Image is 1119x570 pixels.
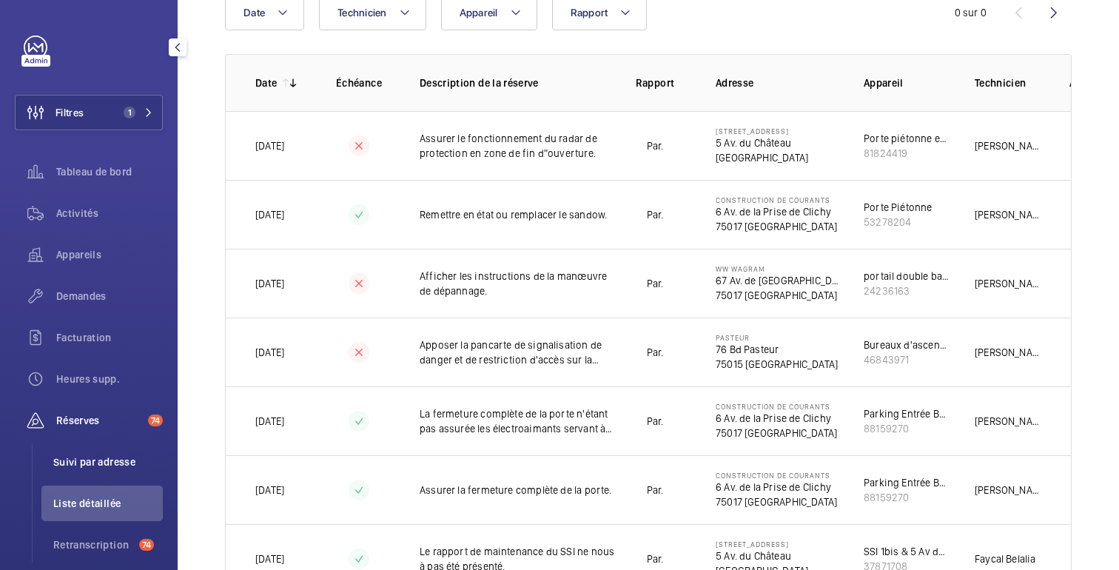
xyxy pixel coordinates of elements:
[716,550,791,562] font: 5 Av. du Château
[975,553,1036,565] font: Faycal Belalia
[255,553,284,565] font: [DATE]
[716,77,753,89] font: Adresse
[255,346,284,358] font: [DATE]
[716,127,789,135] font: [STREET_ADDRESS]
[716,195,830,204] font: CONSTRUCTION DE COURANTS
[975,140,1049,152] font: [PERSON_NAME]
[864,285,910,297] font: 24236163
[716,402,830,411] font: CONSTRUCTION DE COURANTS
[255,77,277,89] font: Date
[255,140,284,152] font: [DATE]
[571,7,608,19] font: Rapport
[647,553,664,565] font: Par.
[56,166,132,178] font: Tableau de bord
[420,484,612,496] font: Assurer la fermeture complète de la porte.
[864,77,904,89] font: Appareil
[15,95,163,130] button: Filtres1
[128,107,132,118] font: 1
[420,77,539,89] font: Description de la réserve
[716,289,837,301] font: 75017 [GEOGRAPHIC_DATA]
[864,270,963,282] font: portail double battant
[975,415,1049,427] font: [PERSON_NAME]
[864,477,984,489] font: Parking Entrée Basculante
[53,497,121,509] font: Liste détaillée
[337,7,387,19] font: Technicien
[647,278,664,289] font: Par.
[255,209,284,221] font: [DATE]
[56,332,112,343] font: Facturation
[56,290,107,302] font: Demandes
[716,343,779,355] font: 76 Bd Pasteur
[420,339,602,380] font: Apposer la pancarte de signalisation de danger et de restriction d'accès sur la porte d'accès à l...
[864,354,909,366] font: 46843971
[716,137,791,149] font: 5 Av. du Château
[53,539,129,551] font: Retranscription
[864,423,909,435] font: 88159270
[864,492,909,503] font: 88159270
[56,207,98,219] font: Activités
[716,333,750,342] font: Pasteur
[975,484,1049,496] font: [PERSON_NAME]
[975,77,1026,89] font: Technicien
[864,339,966,351] font: Bureaux d'ascenseurs
[460,7,498,19] font: Appareil
[647,484,664,496] font: Par.
[864,133,981,144] font: Porte piétonne extérieure
[255,278,284,289] font: [DATE]
[716,427,837,439] font: 75017 [GEOGRAPHIC_DATA]
[716,481,831,493] font: 6 Av. de la Prise de Clichy
[420,209,607,221] font: Remettre en état ou remplacer le sandow.
[864,546,984,557] font: SSI 1bis & 5 Av du Château
[955,7,987,19] font: 0 sur 0
[716,358,838,370] font: 75015 [GEOGRAPHIC_DATA]
[151,415,160,426] font: 74
[56,249,101,261] font: Appareils
[975,278,1049,289] font: [PERSON_NAME]
[647,346,664,358] font: Par.
[716,412,831,424] font: 6 Av. de la Prise de Clichy
[975,346,1049,358] font: [PERSON_NAME]
[864,147,907,159] font: 81824419
[647,140,664,152] font: Par.
[864,201,932,213] font: Porte Piétonne
[336,77,382,89] font: Échéance
[56,373,120,385] font: Heures supp.
[142,540,151,550] font: 74
[53,456,135,468] font: Suivi par adresse
[716,275,851,286] font: 67 Av. de [GEOGRAPHIC_DATA]
[975,209,1049,221] font: [PERSON_NAME]
[716,540,789,549] font: [STREET_ADDRESS]
[420,133,597,159] font: Assurer le fonctionnement du radar de protection en zone de fin d"ouverture.
[255,484,284,496] font: [DATE]
[56,415,100,426] font: Réserves
[716,206,831,218] font: 6 Av. de la Prise de Clichy
[716,152,808,164] font: [GEOGRAPHIC_DATA]
[255,415,284,427] font: [DATE]
[716,264,765,273] font: WW Wagram
[716,221,837,232] font: 75017 [GEOGRAPHIC_DATA]
[420,408,612,464] font: La fermeture complète de la porte n'étant pas assurée les électroaimants servant à verrouiller la...
[716,471,830,480] font: CONSTRUCTION DE COURANTS
[647,209,664,221] font: Par.
[243,7,265,19] font: Date
[636,77,674,89] font: Rapport
[864,408,984,420] font: Parking Entrée Basculante
[56,107,84,118] font: Filtres
[647,415,664,427] font: Par.
[420,270,607,297] font: Afficher les instructions de la manœuvre de dépannage.
[716,496,837,508] font: 75017 [GEOGRAPHIC_DATA]
[864,216,911,228] font: 53278204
